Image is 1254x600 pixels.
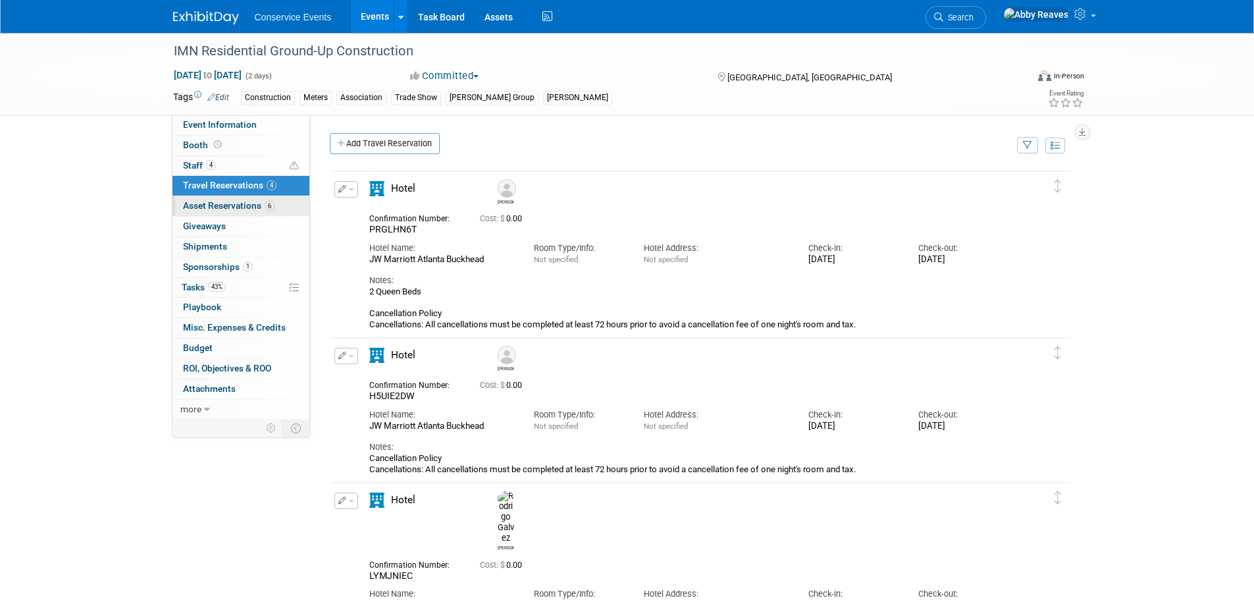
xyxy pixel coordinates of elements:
[369,224,417,234] span: PRGLHN6T
[498,198,514,205] div: Zach Beck
[369,210,460,224] div: Confirmation Number:
[543,91,612,105] div: [PERSON_NAME]
[182,282,226,292] span: Tasks
[183,383,236,394] span: Attachments
[369,254,514,265] div: JW Marriott Atlanta Buckhead
[498,346,516,364] img: Tasha Yielding
[480,381,506,390] span: Cost: $
[255,12,332,22] span: Conservice Events
[172,176,309,196] a: Travel Reservations4
[369,377,460,391] div: Confirmation Number:
[480,560,527,570] span: 0.00
[172,359,309,379] a: ROI, Objectives & ROO
[211,140,224,150] span: Booth not reserved yet
[282,420,309,437] td: Toggle Event Tabs
[494,491,517,551] div: Rodrigo Galvez
[391,91,441,105] div: Trade Show
[336,91,386,105] div: Association
[183,363,271,373] span: ROI, Objectives & ROO
[173,69,242,81] span: [DATE] [DATE]
[918,421,1008,432] div: [DATE]
[498,491,514,543] img: Rodrigo Galvez
[330,133,440,154] a: Add Travel Reservation
[244,72,272,80] span: (2 days)
[480,214,506,223] span: Cost: $
[369,421,514,432] div: JW Marriott Atlanta Buckhead
[260,420,283,437] td: Personalize Event Tab Strip
[480,381,527,390] span: 0.00
[300,91,332,105] div: Meters
[808,254,899,265] div: [DATE]
[183,342,213,353] span: Budget
[369,348,384,363] i: Hotel
[172,339,309,358] a: Budget
[369,441,1009,453] div: Notes:
[1048,90,1084,97] div: Event Rating
[243,261,253,271] span: 1
[943,13,974,22] span: Search
[267,180,276,190] span: 4
[808,421,899,432] div: [DATE]
[369,588,514,600] div: Hotel Name:
[918,242,1008,254] div: Check-out:
[369,275,1009,286] div: Notes:
[1023,142,1032,150] i: Filter by Traveler
[644,242,789,254] div: Hotel Address:
[290,160,299,172] span: Potential Scheduling Conflict -- at least one attendee is tagged in another overlapping event.
[369,181,384,196] i: Hotel
[172,237,309,257] a: Shipments
[183,261,253,272] span: Sponsorships
[534,422,578,431] span: Not specified
[494,346,517,371] div: Tasha Yielding
[808,409,899,421] div: Check-in:
[183,119,257,130] span: Event Information
[172,379,309,399] a: Attachments
[644,588,789,600] div: Hotel Address:
[534,409,624,421] div: Room Type/Info:
[169,40,1007,63] div: IMN Residential Ground-Up Construction
[183,180,276,190] span: Travel Reservations
[644,255,688,264] span: Not specified
[369,557,460,570] div: Confirmation Number:
[183,221,226,231] span: Giveaways
[180,404,201,414] span: more
[172,156,309,176] a: Staff4
[918,409,1008,421] div: Check-out:
[241,91,295,105] div: Construction
[183,160,216,171] span: Staff
[1053,71,1084,81] div: In-Person
[727,72,892,82] span: [GEOGRAPHIC_DATA], [GEOGRAPHIC_DATA]
[172,136,309,155] a: Booth
[1055,491,1061,505] i: Click and drag to move item
[369,242,514,254] div: Hotel Name:
[208,282,226,292] span: 43%
[918,588,1008,600] div: Check-out:
[498,543,514,551] div: Rodrigo Galvez
[172,196,309,216] a: Asset Reservations6
[1038,70,1051,81] img: Format-Inperson.png
[369,391,415,401] span: H5UIE2DW
[183,140,224,150] span: Booth
[480,214,527,223] span: 0.00
[446,91,538,105] div: [PERSON_NAME] Group
[206,160,216,170] span: 4
[183,241,227,252] span: Shipments
[808,588,899,600] div: Check-in:
[534,588,624,600] div: Room Type/Info:
[949,68,1085,88] div: Event Format
[480,560,506,570] span: Cost: $
[534,242,624,254] div: Room Type/Info:
[391,349,415,361] span: Hotel
[201,70,214,80] span: to
[808,242,899,254] div: Check-in:
[369,570,413,581] span: LYMJNIEC
[172,298,309,317] a: Playbook
[644,409,789,421] div: Hotel Address:
[391,494,415,506] span: Hotel
[918,254,1008,265] div: [DATE]
[494,179,517,205] div: Zach Beck
[1055,346,1061,360] i: Click and drag to move item
[183,200,274,211] span: Asset Reservations
[207,93,229,102] a: Edit
[265,201,274,211] span: 6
